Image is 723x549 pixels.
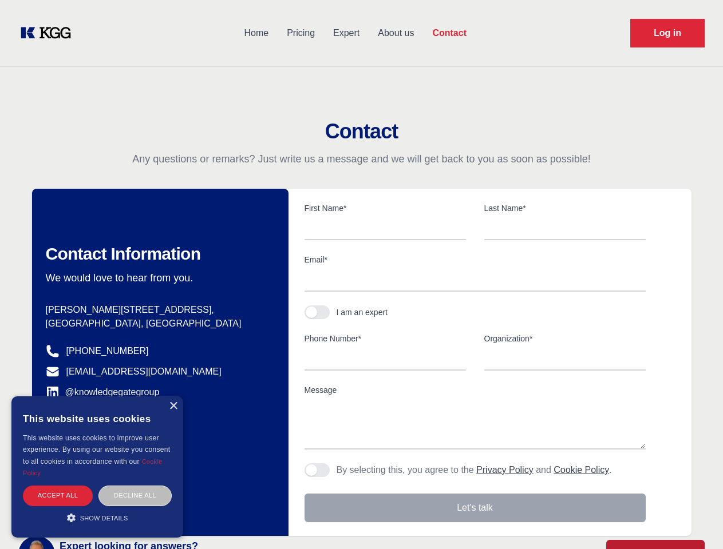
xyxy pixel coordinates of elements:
p: We would love to hear from you. [46,271,270,285]
h2: Contact [14,120,709,143]
a: Expert [324,18,369,48]
p: By selecting this, you agree to the and . [337,463,612,477]
div: This website uses cookies [23,405,172,432]
a: Pricing [278,18,324,48]
a: Request Demo [630,19,705,47]
label: Email* [305,254,646,265]
a: [EMAIL_ADDRESS][DOMAIN_NAME] [66,365,222,379]
a: About us [369,18,423,48]
label: First Name* [305,202,466,214]
a: KOL Knowledge Platform: Talk to Key External Experts (KEE) [18,24,80,42]
a: Privacy Policy [476,465,534,475]
label: Phone Number* [305,333,466,344]
div: Accept all [23,486,93,506]
div: Close [169,402,177,411]
a: Cookie Policy [23,458,163,476]
a: @knowledgegategroup [46,385,160,399]
p: [GEOGRAPHIC_DATA], [GEOGRAPHIC_DATA] [46,317,270,331]
span: This website uses cookies to improve user experience. By using our website you consent to all coo... [23,434,170,466]
p: [PERSON_NAME][STREET_ADDRESS], [46,303,270,317]
div: Show details [23,512,172,523]
button: Let's talk [305,494,646,522]
p: Any questions or remarks? Just write us a message and we will get back to you as soon as possible! [14,152,709,166]
a: Contact [423,18,476,48]
a: [PHONE_NUMBER] [66,344,149,358]
span: Show details [80,515,128,522]
iframe: Chat Widget [666,494,723,549]
label: Organization* [484,333,646,344]
div: Decline all [98,486,172,506]
div: I am an expert [337,307,388,318]
label: Last Name* [484,202,646,214]
label: Message [305,384,646,396]
a: Home [235,18,278,48]
a: Cookie Policy [554,465,609,475]
h2: Contact Information [46,244,270,264]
